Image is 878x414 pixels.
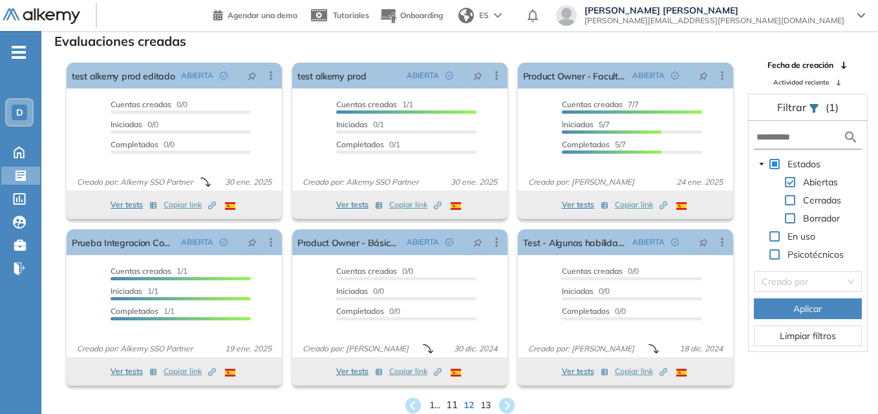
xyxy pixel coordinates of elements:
span: 12 [464,398,474,412]
span: Psicotécnicos [785,247,846,262]
span: Iniciadas [562,119,594,129]
span: Limpiar filtros [780,329,836,343]
button: pushpin [689,232,718,253]
span: Creado por: Alkemy SSO Partner [297,176,423,188]
span: check-circle [220,72,228,79]
img: ESP [451,369,461,377]
span: 18 dic. 2024 [674,343,728,355]
span: Fecha de creación [767,59,833,71]
span: Iniciadas [336,119,368,129]
img: world [458,8,474,23]
a: Product Owner - Facultad Digital [523,63,627,88]
h3: Evaluaciones creadas [54,34,186,49]
span: Iniciadas [111,119,142,129]
span: ABIERTA [181,70,213,81]
span: Aplicar [793,302,822,316]
span: Copiar link [164,366,216,377]
span: 0/0 [562,306,626,316]
img: ESP [676,369,687,377]
button: pushpin [464,65,492,86]
span: Copiar link [164,199,216,211]
button: Copiar link [164,197,216,212]
button: Copiar link [615,197,667,212]
span: 0/1 [336,119,384,129]
span: Cuentas creadas [562,99,623,109]
span: ABIERTA [407,236,439,248]
span: En uso [787,231,815,242]
a: test alkemy prod editado [72,63,175,88]
span: pushpin [248,70,257,81]
span: 30 ene. 2025 [445,176,502,188]
span: Filtrar [777,101,809,114]
a: Test - Algunas habilidades [523,229,627,255]
span: Cuentas creadas [111,99,171,109]
span: [PERSON_NAME][EMAIL_ADDRESS][PERSON_NAME][DOMAIN_NAME] [584,16,844,26]
iframe: Chat Widget [813,352,878,414]
span: ABIERTA [181,236,213,248]
span: 1/1 [111,286,158,296]
img: ESP [225,202,235,210]
span: 13 [480,398,491,412]
span: ES [479,10,489,21]
span: Creado por: [PERSON_NAME] [523,343,639,355]
span: [PERSON_NAME] [PERSON_NAME] [584,5,844,16]
span: pushpin [473,70,482,81]
button: Copiar link [389,197,442,212]
span: Creado por: Alkemy SSO Partner [72,343,198,355]
span: 0/0 [562,286,610,296]
img: ESP [676,202,687,210]
button: Ver tests [562,197,608,212]
span: Copiar link [389,366,442,377]
span: ABIERTA [632,236,665,248]
i: - [12,51,26,54]
button: Ver tests [111,364,157,379]
span: 0/0 [336,266,413,276]
button: Limpiar filtros [754,326,862,346]
span: 5/7 [562,140,626,149]
span: Tutoriales [333,10,369,20]
span: Copiar link [615,199,667,211]
img: search icon [843,129,859,145]
button: Ver tests [336,197,383,212]
span: Completados [111,306,158,316]
div: Widget de chat [813,352,878,414]
span: 0/0 [336,286,384,296]
button: pushpin [689,65,718,86]
span: Iniciadas [562,286,594,296]
img: arrow [494,13,502,18]
span: En uso [785,229,818,244]
span: Onboarding [400,10,443,20]
span: Creado por: [PERSON_NAME] [297,343,414,355]
span: Abiertas [800,174,841,190]
span: Completados [336,306,384,316]
span: Cerradas [803,194,841,206]
span: 0/0 [111,140,175,149]
img: Logo [3,8,80,25]
span: 0/0 [111,99,187,109]
span: Agendar una demo [228,10,297,20]
span: Cerradas [800,192,844,208]
span: Actividad reciente [773,78,829,87]
span: ABIERTA [407,70,439,81]
span: check-circle [220,238,228,246]
span: Creado por: Alkemy SSO Partner [72,176,198,188]
span: (1) [826,99,839,115]
span: caret-down [758,161,765,167]
span: 0/0 [562,266,639,276]
span: Iniciadas [111,286,142,296]
span: Copiar link [389,199,442,211]
button: Copiar link [389,364,442,379]
a: Product Owner - Básico y Pre-básico [297,229,402,255]
span: check-circle [671,238,679,246]
button: Aplicar [754,298,862,319]
button: Ver tests [336,364,383,379]
span: 5/7 [562,119,610,129]
span: 1 ... [429,398,440,412]
span: Completados [562,140,610,149]
a: test alkemy prod [297,63,367,88]
span: Copiar link [615,366,667,377]
button: Onboarding [380,2,443,30]
span: Estados [785,156,823,172]
span: Cuentas creadas [562,266,623,276]
span: 0/0 [336,306,400,316]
